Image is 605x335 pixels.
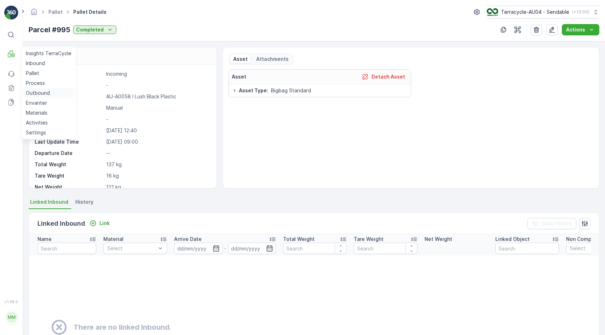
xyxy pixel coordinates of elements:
[487,8,498,16] img: terracycle_logo.png
[271,87,311,94] span: Bigbag Standard
[103,236,123,243] p: Material
[107,245,156,252] p: Select
[495,236,530,243] p: Linked Object
[501,8,569,16] p: Terracycle-AU04 - Sendable
[30,11,38,17] a: Homepage
[487,6,599,18] button: Terracycle-AU04 - Sendable(+10:00)
[371,73,405,80] p: Detach Asset
[106,127,209,134] p: [DATE] 12:40
[35,172,103,179] p: Tare Weight
[224,244,226,253] p: -
[562,24,599,35] button: Actions
[106,104,209,111] p: Manual
[425,236,452,243] p: Net Weight
[359,73,408,81] button: Detach Asset
[48,9,63,15] a: Pallet
[256,56,289,63] p: Attachments
[228,243,276,254] input: dd/mm/yyyy
[283,243,347,254] input: Search
[174,236,202,243] p: Arrive Date
[233,56,248,63] p: Asset
[106,93,209,100] p: AU-A0058 I Lush Black Plastic
[4,305,18,329] button: MM
[87,219,113,227] button: Link
[174,243,223,254] input: dd/mm/yyyy
[527,218,576,229] button: Clear Filters
[35,150,103,157] p: Departure Date
[4,300,18,304] span: v 1.48.0
[232,73,246,80] p: Asset
[495,243,559,254] input: Search
[38,243,96,254] input: Search
[106,184,209,191] p: 121 kg
[73,25,116,34] button: Completed
[239,87,268,94] span: Asset Type :
[106,172,209,179] p: 16 kg
[29,24,70,35] p: Parcel #995
[38,219,85,229] p: Linked Inbound
[4,6,18,20] img: logo
[106,70,209,77] p: Incoming
[74,322,171,333] h2: There are no linked Inbound.
[6,312,17,323] div: MM
[566,26,585,33] p: Actions
[354,236,384,243] p: Tare Weight
[283,236,315,243] p: Total Weight
[106,150,209,157] p: --
[106,138,209,145] p: [DATE] 09:00
[72,8,108,16] span: Pallet Details
[572,9,589,15] p: ( +10:00 )
[35,161,103,168] p: Total Weight
[38,236,52,243] p: Name
[106,82,209,89] p: -
[354,243,417,254] input: Search
[76,26,104,33] p: Completed
[106,116,209,123] p: -
[35,138,103,145] p: Last Update Time
[75,198,93,206] span: History
[106,161,209,168] p: 137 kg
[99,220,110,227] p: Link
[30,198,68,206] span: Linked Inbound
[35,184,103,191] p: Net Weight
[541,220,572,227] p: Clear Filters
